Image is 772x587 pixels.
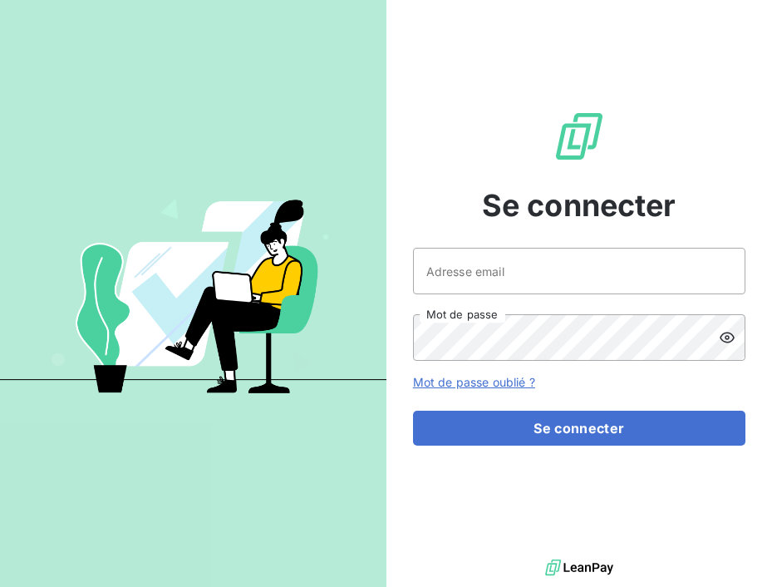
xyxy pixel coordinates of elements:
a: Mot de passe oublié ? [413,375,535,389]
img: logo [545,555,613,580]
img: Logo LeanPay [553,110,606,163]
button: Se connecter [413,411,745,446]
span: Se connecter [482,183,676,228]
input: placeholder [413,248,745,294]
